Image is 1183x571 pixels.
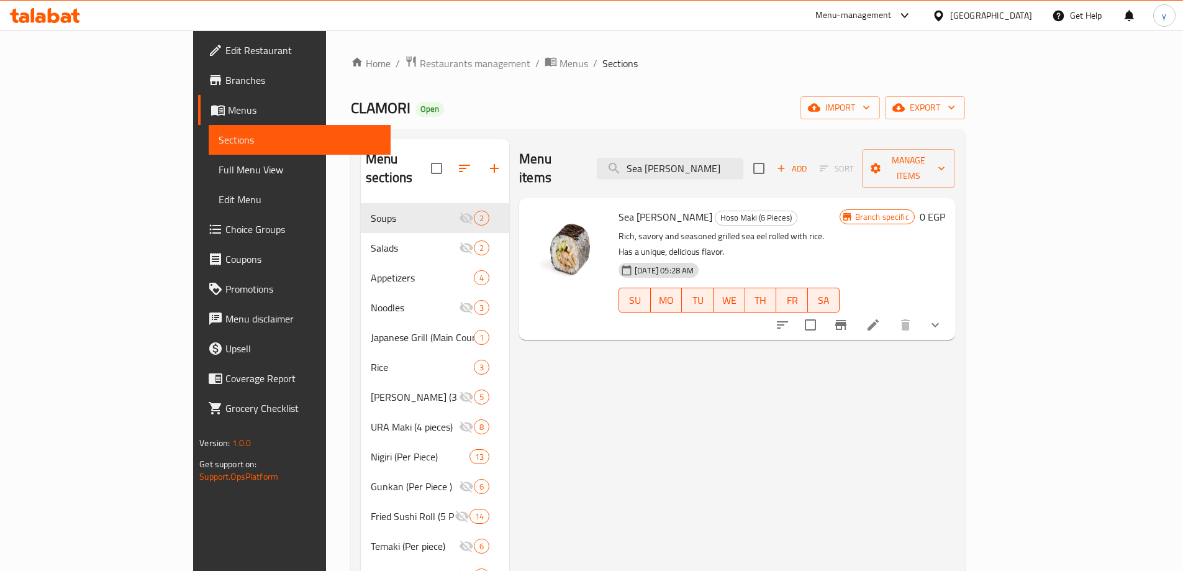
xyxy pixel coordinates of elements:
svg: Inactive section [459,390,474,404]
button: Branch-specific-item [826,310,856,340]
a: Restaurants management [405,55,530,71]
span: 3 [474,362,489,373]
svg: Inactive section [455,509,469,524]
span: Version: [199,435,230,451]
span: y [1162,9,1166,22]
a: Edit menu item [866,317,881,332]
div: Salads2 [361,233,509,263]
a: Menus [198,95,391,125]
span: [PERSON_NAME] (3 pieces) [371,390,459,404]
span: Noodles [371,300,459,315]
div: Hoso Maki (6 Pieces) [715,211,797,226]
div: Fried Sushi Roll (5 Piece)14 [361,501,509,531]
span: Select section [746,155,772,181]
span: 2 [474,242,489,254]
span: Restaurants management [420,56,530,71]
span: TH [750,291,772,309]
span: Select to update [797,312,823,338]
span: Grocery Checklist [225,401,381,416]
div: [PERSON_NAME] (3 pieces)5 [361,382,509,412]
span: Nigiri (Per Piece) [371,449,469,464]
span: export [895,100,955,116]
span: Add item [772,159,812,178]
button: show more [920,310,950,340]
div: items [474,300,489,315]
span: Sections [219,132,381,147]
div: items [474,539,489,554]
svg: Inactive section [459,419,474,434]
span: Sections [602,56,638,71]
a: Grocery Checklist [198,393,391,423]
button: TH [745,288,777,313]
span: Branches [225,73,381,88]
img: Sea Eel Maki [529,208,609,288]
button: export [885,96,965,119]
span: Edit Menu [219,192,381,207]
svg: Show Choices [928,317,943,332]
span: SA [813,291,835,309]
span: Open [415,104,444,114]
span: Soups [371,211,459,226]
button: SU [619,288,651,313]
a: Menu disclaimer [198,304,391,334]
h6: 0 EGP [920,208,945,226]
div: items [474,211,489,226]
span: 4 [474,272,489,284]
span: SU [624,291,646,309]
div: Temaki (Per piece) [371,539,459,554]
span: 13 [470,451,489,463]
button: Add section [479,153,509,183]
span: Appetizers [371,270,474,285]
span: WE [718,291,740,309]
a: Edit Restaurant [198,35,391,65]
a: Branches [198,65,391,95]
a: Edit Menu [209,185,391,214]
button: Manage items [862,149,955,188]
div: [GEOGRAPHIC_DATA] [950,9,1032,22]
p: Rich, savory and seasoned grilled sea eel rolled with rice. Has a unique, delicious flavor. [619,229,839,260]
button: TU [682,288,714,313]
div: Appetizers4 [361,263,509,293]
span: Edit Restaurant [225,43,381,58]
a: Coverage Report [198,363,391,393]
div: Rice3 [361,352,509,382]
span: Menus [228,103,381,117]
span: Menu disclaimer [225,311,381,326]
li: / [396,56,400,71]
button: delete [891,310,920,340]
div: items [474,240,489,255]
span: 1 [474,332,489,344]
div: items [469,509,489,524]
span: Menus [560,56,588,71]
div: Gunkan (Per Piece )6 [361,472,509,501]
div: items [469,449,489,464]
span: CLAMORI [351,94,410,122]
div: Soups2 [361,203,509,233]
span: 6 [474,541,489,552]
span: 6 [474,481,489,493]
span: FR [781,291,803,309]
span: Promotions [225,281,381,296]
a: Menus [545,55,588,71]
span: import [810,100,870,116]
div: Temaki (Per piece)6 [361,531,509,561]
span: Hoso Maki (6 Pieces) [715,211,797,225]
a: Promotions [198,274,391,304]
div: URA Maki (4 pieces)8 [361,412,509,442]
a: Full Menu View [209,155,391,185]
span: Full Menu View [219,162,381,177]
span: Japanese Grill (Main Course) [371,330,474,345]
button: import [800,96,880,119]
span: TU [687,291,709,309]
span: MO [656,291,678,309]
span: Rice [371,360,474,375]
span: 5 [474,391,489,403]
div: Japanese Grill (Main Course)1 [361,322,509,352]
div: Fried Sushi Roll (5 Piece) [371,509,455,524]
li: / [535,56,540,71]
